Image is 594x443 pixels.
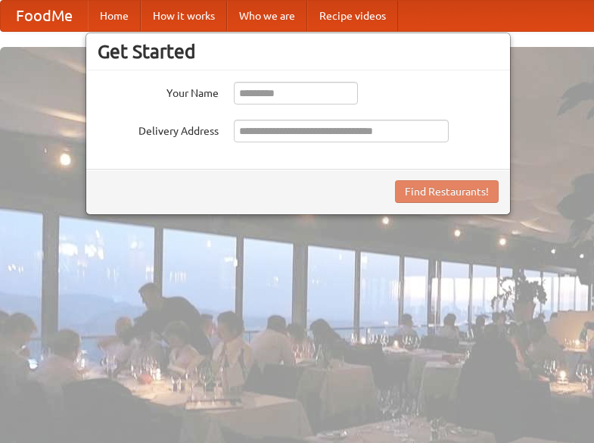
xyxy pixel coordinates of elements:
[227,1,307,31] a: Who we are
[395,180,499,203] button: Find Restaurants!
[98,40,499,63] h3: Get Started
[307,1,398,31] a: Recipe videos
[1,1,88,31] a: FoodMe
[98,82,219,101] label: Your Name
[88,1,141,31] a: Home
[98,120,219,139] label: Delivery Address
[141,1,227,31] a: How it works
